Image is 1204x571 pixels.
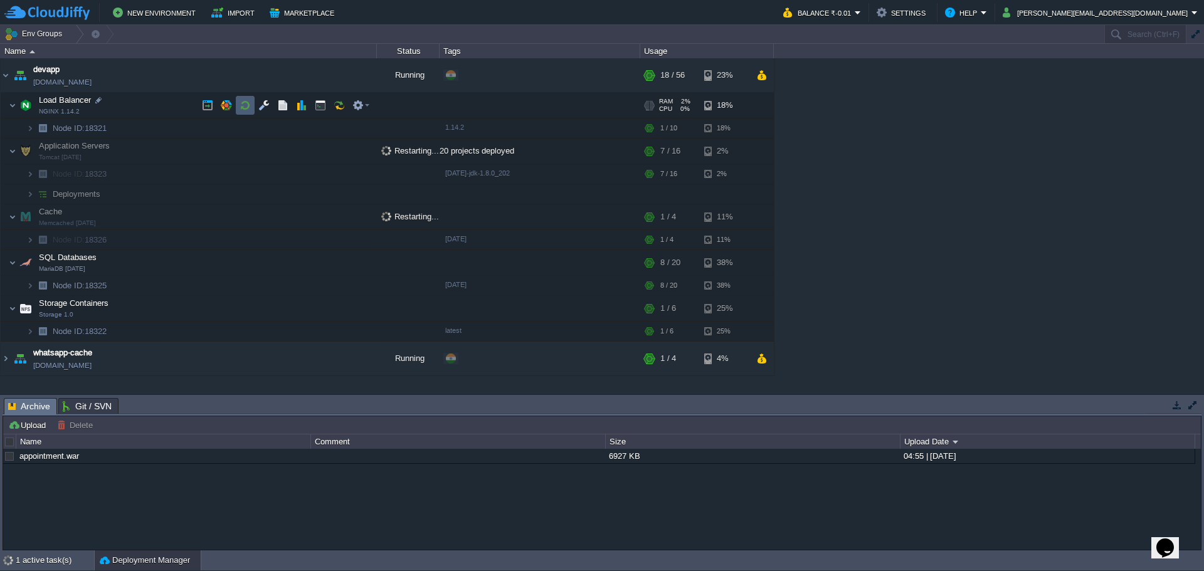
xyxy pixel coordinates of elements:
a: [DOMAIN_NAME] [33,76,92,88]
button: Deployment Manager [100,554,190,567]
a: Storage ContainersStorage 1.0 [38,298,110,308]
span: Node ID: [53,327,85,336]
img: AMDAwAAAACH5BAEAAAAALAAAAAABAAEAAAICRAEAOw== [34,230,51,249]
iframe: chat widget [1151,521,1191,558]
img: AMDAwAAAACH5BAEAAAAALAAAAAABAAEAAAICRAEAOw== [26,184,34,204]
div: 7 / 16 [660,164,677,184]
div: 8 / 20 [660,276,677,295]
a: Application ServersTomcat [DATE] [38,141,112,150]
div: 1 / 4 [660,204,676,229]
div: 25% [704,296,745,321]
button: Marketplace [270,5,338,20]
button: Help [945,5,981,20]
button: Settings [877,5,929,20]
img: AMDAwAAAACH5BAEAAAAALAAAAAABAAEAAAICRAEAOw== [26,322,34,341]
span: 0% [677,105,690,113]
a: devapp [33,63,60,76]
span: Storage Containers [38,298,110,308]
img: AMDAwAAAACH5BAEAAAAALAAAAAABAAEAAAICRAEAOw== [17,296,34,321]
div: 8 / 20 [660,250,680,275]
div: 1 / 10 [660,118,677,138]
button: [PERSON_NAME][EMAIL_ADDRESS][DOMAIN_NAME] [1003,5,1191,20]
span: [DATE] [445,281,467,288]
span: Node ID: [53,169,85,179]
img: AMDAwAAAACH5BAEAAAAALAAAAAABAAEAAAICRAEAOw== [9,204,16,229]
span: Cache [38,206,64,217]
a: Node ID:18322 [51,326,108,337]
a: CacheMemcached [DATE] [38,207,64,216]
img: AMDAwAAAACH5BAEAAAAALAAAAAABAAEAAAICRAEAOw== [34,322,51,341]
img: AMDAwAAAACH5BAEAAAAALAAAAAABAAEAAAICRAEAOw== [11,58,29,92]
span: Deployments [51,189,102,199]
div: Name [1,44,376,58]
img: AMDAwAAAACH5BAEAAAAALAAAAAABAAEAAAICRAEAOw== [1,58,11,92]
span: SQL Databases [38,252,98,263]
img: AMDAwAAAACH5BAEAAAAALAAAAAABAAEAAAICRAEAOw== [26,230,34,249]
div: 1 / 4 [660,342,676,375]
img: AMDAwAAAACH5BAEAAAAALAAAAAABAAEAAAICRAEAOw== [34,118,51,138]
span: NGINX 1.14.2 [39,108,80,115]
span: MariaDB [DATE] [39,265,85,273]
div: 25% [704,322,745,341]
div: Size [606,434,900,449]
img: AMDAwAAAACH5BAEAAAAALAAAAAABAAEAAAICRAEAOw== [9,93,16,118]
div: 18% [704,93,745,118]
div: 1 active task(s) [16,550,94,570]
div: 18 / 56 [660,58,685,92]
button: Env Groups [4,25,66,43]
span: Tomcat [DATE] [39,154,82,161]
div: 1 / 6 [660,322,673,341]
div: Tags [440,44,640,58]
img: AMDAwAAAACH5BAEAAAAALAAAAAABAAEAAAICRAEAOw== [17,93,34,118]
div: 18% [704,118,745,138]
a: Node ID:18323 [51,169,108,179]
img: CloudJiffy [4,5,90,21]
div: Usage [641,44,773,58]
span: Load Balancer [38,95,93,105]
img: AMDAwAAAACH5BAEAAAAALAAAAAABAAEAAAICRAEAOw== [34,184,51,204]
span: Git / SVN [63,399,112,414]
div: Status [378,44,439,58]
img: AMDAwAAAACH5BAEAAAAALAAAAAABAAEAAAICRAEAOw== [17,204,34,229]
img: AMDAwAAAACH5BAEAAAAALAAAAAABAAEAAAICRAEAOw== [9,139,16,164]
div: 1 / 4 [660,230,673,249]
div: 7 / 16 [660,139,680,164]
a: Load BalancerNGINX 1.14.2 [38,95,93,105]
a: whatsapp-cache [33,347,92,359]
a: appointment.war [19,451,79,461]
button: Upload [8,419,50,431]
span: 1.14.2 [445,123,464,131]
img: AMDAwAAAACH5BAEAAAAALAAAAAABAAEAAAICRAEAOw== [26,118,34,138]
span: [DOMAIN_NAME] [33,359,92,372]
span: CPU [659,105,672,113]
span: Memcached [DATE] [39,219,96,227]
span: 18322 [51,326,108,337]
img: AMDAwAAAACH5BAEAAAAALAAAAAABAAEAAAICRAEAOw== [34,164,51,184]
a: Node ID:18325 [51,280,108,291]
div: 11% [704,230,745,249]
span: [DATE] [445,235,467,243]
div: 11% [704,204,745,229]
div: 2% [704,139,745,164]
button: New Environment [113,5,199,20]
span: Storage 1.0 [39,311,73,318]
div: Name [17,434,310,449]
span: Archive [8,399,50,414]
div: 04:55 | [DATE] [900,449,1194,463]
div: Upload Date [901,434,1195,449]
span: 18321 [51,123,108,134]
div: 6927 KB [606,449,899,463]
img: AMDAwAAAACH5BAEAAAAALAAAAAABAAEAAAICRAEAOw== [9,296,16,321]
span: Node ID: [53,281,85,290]
span: RAM [659,98,673,105]
div: Running [377,58,440,92]
div: Comment [312,434,605,449]
a: Node ID:18326 [51,234,108,245]
div: 4% [704,342,745,375]
span: 18323 [51,169,108,179]
div: 20 projects deployed [440,139,640,164]
div: 38% [704,276,745,295]
button: Import [211,5,258,20]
